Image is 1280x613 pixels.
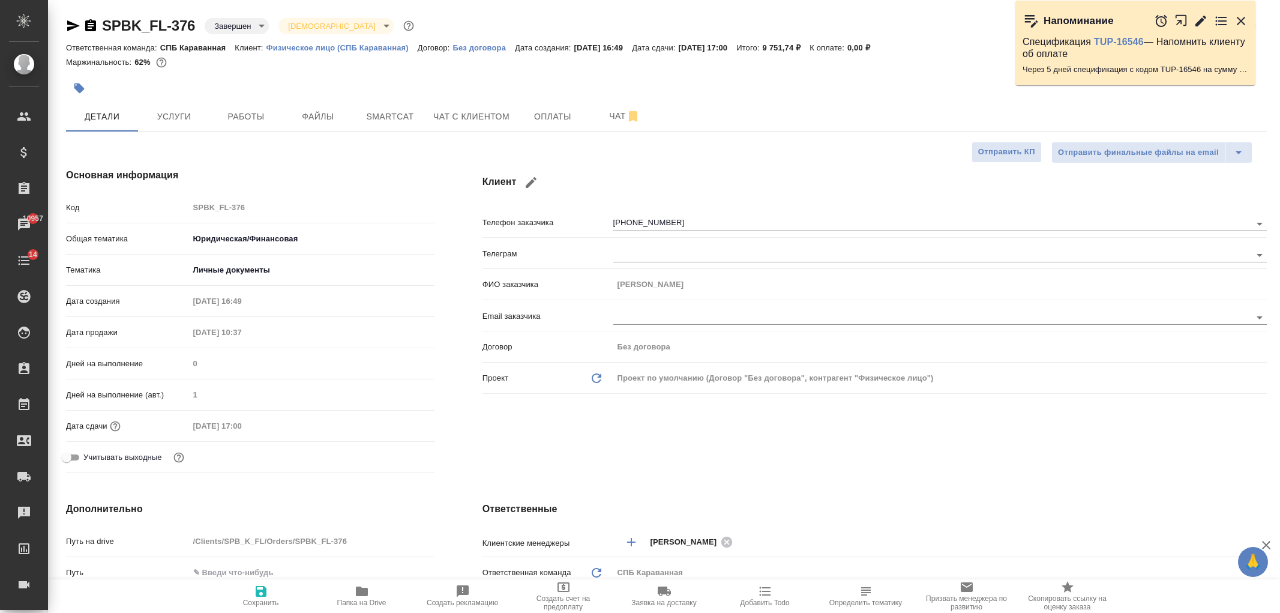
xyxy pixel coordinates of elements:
a: TUP-16546 [1094,37,1144,47]
input: Пустое поле [189,533,434,550]
p: Телефон заказчика [482,217,613,229]
input: Пустое поле [189,324,294,341]
p: Спецификация — Напомнить клиенту об оплате [1023,36,1248,60]
span: 10957 [16,213,50,225]
button: Отправить КП [972,142,1042,163]
p: Клиентские менеджеры [482,537,613,549]
p: Дата создания: [515,43,574,52]
p: Дней на выполнение (авт.) [66,389,189,401]
input: Пустое поле [613,338,1267,355]
input: Пустое поле [613,276,1267,293]
span: 14 [22,249,44,261]
button: Перейти в todo [1214,14,1228,28]
span: Услуги [145,109,203,124]
input: Пустое поле [189,199,434,216]
button: Создать рекламацию [412,579,513,613]
span: Определить тематику [829,599,902,607]
p: 0,00 ₽ [847,43,879,52]
div: Личные документы [189,260,434,280]
button: Призвать менеджера по развитию [916,579,1017,613]
h4: Клиент [482,168,1267,197]
button: Завершен [211,21,254,31]
button: Open [1251,309,1268,326]
p: 9 751,74 ₽ [763,43,810,52]
span: Создать счет на предоплату [520,594,607,611]
h4: Дополнительно [66,502,434,516]
p: [DATE] 17:00 [679,43,737,52]
button: Добавить тэг [66,75,92,101]
span: Призвать менеджера по развитию [924,594,1010,611]
button: 3125.20 RUB; [154,55,169,70]
button: Редактировать [1194,14,1208,28]
p: Итого: [736,43,762,52]
span: Работы [217,109,275,124]
span: Детали [73,109,131,124]
a: Без договора [452,42,515,52]
p: Дата продажи [66,327,189,339]
span: [PERSON_NAME] [651,536,724,548]
span: Создать рекламацию [427,599,498,607]
div: Завершен [278,18,393,34]
button: Доп статусы указывают на важность/срочность заказа [401,18,416,34]
p: 62% [134,58,153,67]
h4: Основная информация [66,168,434,183]
p: Общая тематика [66,233,189,245]
p: Email заказчика [482,310,613,322]
button: Скопировать ссылку для ЯМессенджера [66,19,80,33]
p: Через 5 дней спецификация с кодом TUP-16546 на сумму 100926.66 RUB будет просрочена [1023,64,1248,76]
button: Определить тематику [816,579,916,613]
button: Если добавить услуги и заполнить их объемом, то дата рассчитается автоматически [107,418,123,434]
p: Тематика [66,264,189,276]
div: Завершен [205,18,269,34]
p: Клиент: [235,43,266,52]
p: [DATE] 16:49 [574,43,632,52]
button: Выбери, если сб и вс нужно считать рабочими днями для выполнения заказа. [171,450,187,465]
span: Папка на Drive [337,599,386,607]
input: Пустое поле [189,386,434,403]
h4: Ответственные [482,502,1267,516]
button: Open [1251,247,1268,264]
a: 14 [3,246,45,276]
button: Сохранить [211,579,311,613]
button: Открыть в новой вкладке [1174,8,1188,34]
p: Напоминание [1044,15,1114,27]
input: Пустое поле [189,417,294,435]
button: Отложить [1154,14,1168,28]
span: 🙏 [1243,549,1263,575]
button: Добавить Todo [715,579,816,613]
p: ФИО заказчика [482,279,613,291]
button: Отправить финальные файлы на email [1051,142,1225,163]
span: Чат [596,109,654,124]
span: Сохранить [243,599,279,607]
input: ✎ Введи что-нибудь [189,564,434,581]
p: Телеграм [482,248,613,260]
input: Пустое поле [189,355,434,372]
span: Чат с клиентом [433,109,509,124]
button: Закрыть [1234,14,1248,28]
button: Скопировать ссылку [83,19,98,33]
svg: Отписаться [626,109,640,124]
span: Добавить Todo [740,599,789,607]
a: 10957 [3,210,45,240]
p: Дата сдачи: [632,43,678,52]
p: Код [66,202,189,214]
span: Скопировать ссылку на оценку заказа [1024,594,1111,611]
button: Open [1251,216,1268,232]
div: split button [1051,142,1252,163]
button: Папка на Drive [311,579,412,613]
div: Проект по умолчанию (Договор "Без договора", контрагент "Физическое лицо") [613,368,1267,388]
p: Договор: [418,43,453,52]
span: Оплаты [524,109,581,124]
p: К оплате: [810,43,847,52]
button: 🙏 [1238,547,1268,577]
p: Физическое лицо (СПБ Караванная) [266,43,418,52]
p: Дата сдачи [66,420,107,432]
span: Отправить КП [978,145,1035,159]
button: Скопировать ссылку на оценку заказа [1017,579,1118,613]
span: Учитывать выходные [83,451,162,464]
p: Путь [66,567,189,579]
p: Дней на выполнение [66,358,189,370]
button: Заявка на доставку [614,579,715,613]
p: Ответственная команда [482,567,571,579]
p: СПБ Караванная [160,43,235,52]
